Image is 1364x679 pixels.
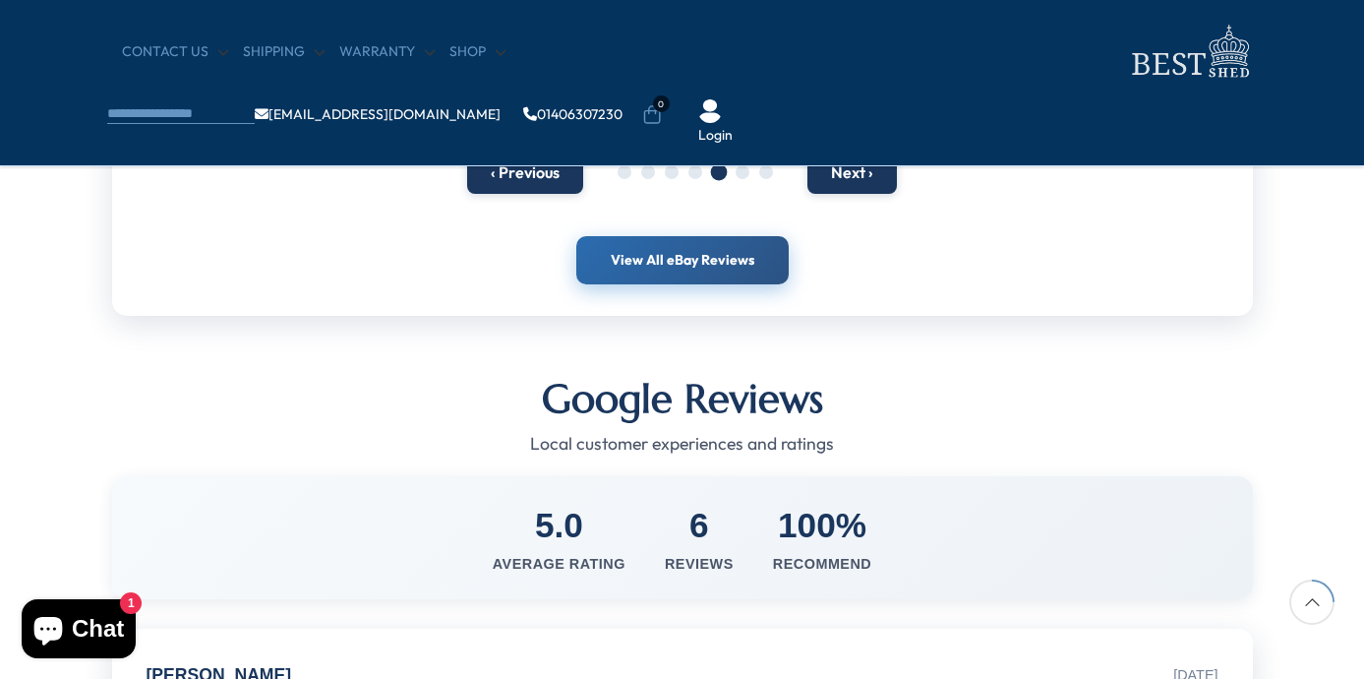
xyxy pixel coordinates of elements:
[122,42,228,62] a: CONTACT US
[773,554,871,574] div: Recommend
[493,501,625,549] div: 5.0
[523,107,623,121] a: 01406307230
[698,126,733,146] a: Login
[255,107,501,121] a: [EMAIL_ADDRESS][DOMAIN_NAME]
[339,42,435,62] a: Warranty
[243,42,325,62] a: Shipping
[665,554,734,574] div: Reviews
[1120,20,1258,84] img: logo
[467,151,583,194] button: ‹ Previous
[653,95,670,112] span: 0
[773,501,871,549] div: 100%
[493,554,625,574] div: Average Rating
[112,432,1253,457] p: Local customer experiences and ratings
[112,375,1253,422] h2: Google Reviews
[665,501,734,549] div: 6
[16,599,142,663] inbox-online-store-chat: Shopify online store chat
[642,105,662,125] a: 0
[449,42,505,62] a: Shop
[698,99,722,123] img: User Icon
[807,151,897,194] button: Next ›
[576,236,789,285] a: View All eBay Reviews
